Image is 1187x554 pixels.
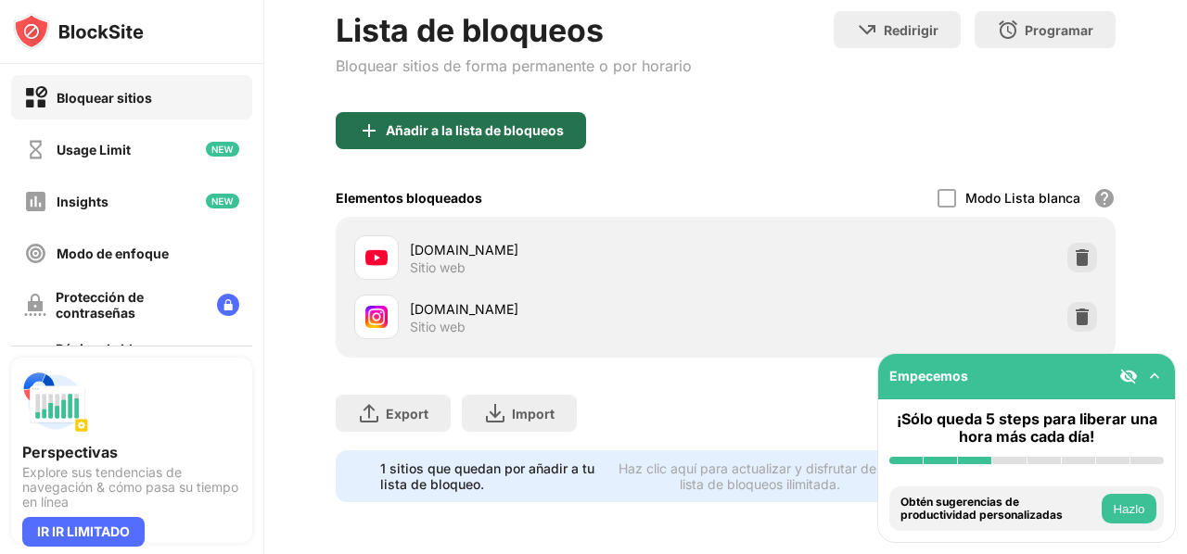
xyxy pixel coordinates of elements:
[24,242,47,265] img: focus-off.svg
[57,194,108,209] div: Insights
[336,11,692,49] div: Lista de bloqueos
[336,57,692,75] div: Bloquear sitios de forma permanente o por horario
[365,246,388,269] img: favicons
[1102,494,1156,523] button: Hazlo
[57,246,169,261] div: Modo de enfoque
[22,369,89,435] img: push-insights.svg
[365,306,388,328] img: favicons
[386,123,564,138] div: Añadir a la lista de bloqueos
[56,289,202,321] div: Protección de contraseñas
[609,460,913,492] div: Haz clic aquí para actualizar y disfrutar de una lista de bloqueos ilimitada.
[206,194,239,208] img: new-icon.svg
[410,240,726,259] div: [DOMAIN_NAME]
[900,496,1097,523] div: Obtén sugerencias de productividad personalizadas
[57,142,131,157] div: Usage Limit
[512,406,555,422] div: Import
[217,294,239,316] img: lock-menu.svg
[24,138,47,161] img: time-usage-off.svg
[56,341,202,372] div: Página de bloques personalizados
[965,190,1080,206] div: Modo Lista blanca
[386,406,428,422] div: Export
[57,90,152,106] div: Bloquear sitios
[13,13,144,50] img: logo-blocksite.svg
[380,460,598,492] div: 1 sitios que quedan por añadir a tu lista de bloqueo.
[22,443,241,461] div: Perspectivas
[24,190,47,213] img: insights-off.svg
[336,190,482,206] div: Elementos bloqueados
[889,368,968,384] div: Empecemos
[1145,367,1164,385] img: omni-setup-toggle.svg
[22,517,145,547] div: IR IR LIMITADO
[1025,22,1093,38] div: Programar
[22,465,241,510] div: Explore sus tendencias de navegación & cómo pasa su tiempo en línea
[889,410,1164,446] div: ¡Sólo queda 5 steps para liberar una hora más cada día!
[410,319,466,335] div: Sitio web
[24,294,46,316] img: password-protection-off.svg
[410,259,466,276] div: Sitio web
[410,299,726,319] div: [DOMAIN_NAME]
[1119,367,1138,385] img: eye-not-visible.svg
[206,142,239,157] img: new-icon.svg
[24,86,47,109] img: block-on.svg
[884,22,938,38] div: Redirigir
